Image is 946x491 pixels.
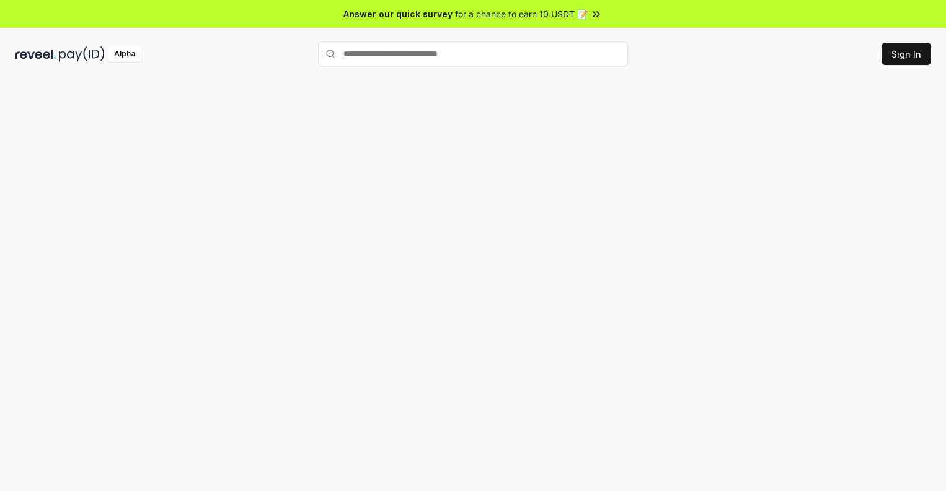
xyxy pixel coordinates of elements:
[882,43,931,65] button: Sign In
[59,46,105,62] img: pay_id
[15,46,56,62] img: reveel_dark
[343,7,453,20] span: Answer our quick survey
[455,7,588,20] span: for a chance to earn 10 USDT 📝
[107,46,142,62] div: Alpha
